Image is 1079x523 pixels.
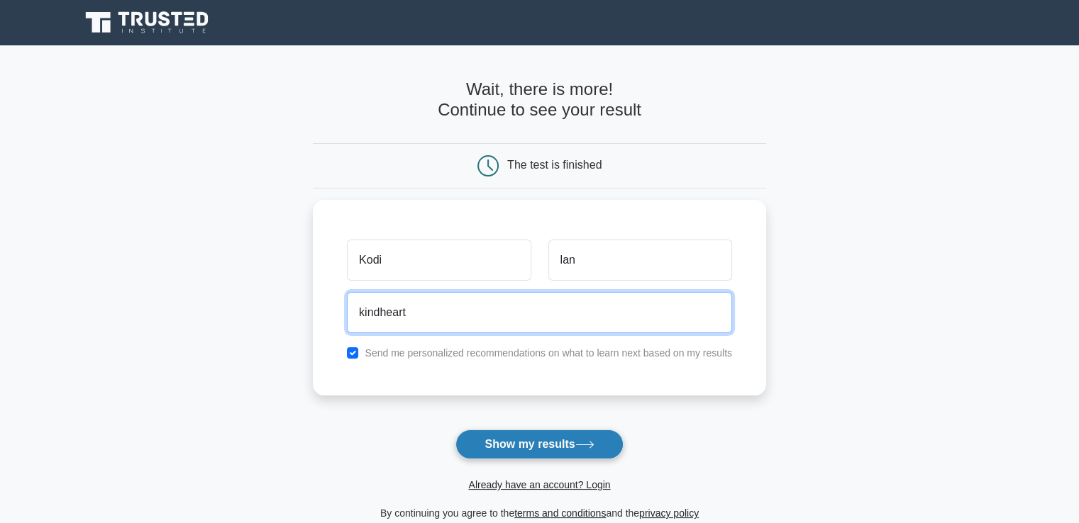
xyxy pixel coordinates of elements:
[455,429,623,459] button: Show my results
[313,79,766,120] h4: Wait, there is more! Continue to see your result
[507,159,602,171] div: The test is finished
[304,505,775,522] div: By continuing you agree to the and the
[514,507,606,519] a: terms and conditions
[639,507,699,519] a: privacy policy
[548,240,732,281] input: Last name
[347,240,531,281] input: First name
[347,292,732,333] input: Email
[468,479,610,490] a: Already have an account? Login
[365,347,732,359] label: Send me personalized recommendations on what to learn next based on my results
